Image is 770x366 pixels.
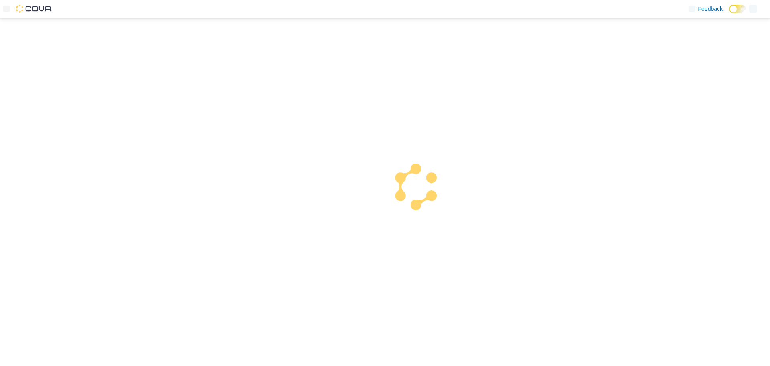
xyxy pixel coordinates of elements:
[385,157,445,218] img: cova-loader
[16,5,52,13] img: Cova
[729,5,746,13] input: Dark Mode
[698,5,723,13] span: Feedback
[685,1,726,17] a: Feedback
